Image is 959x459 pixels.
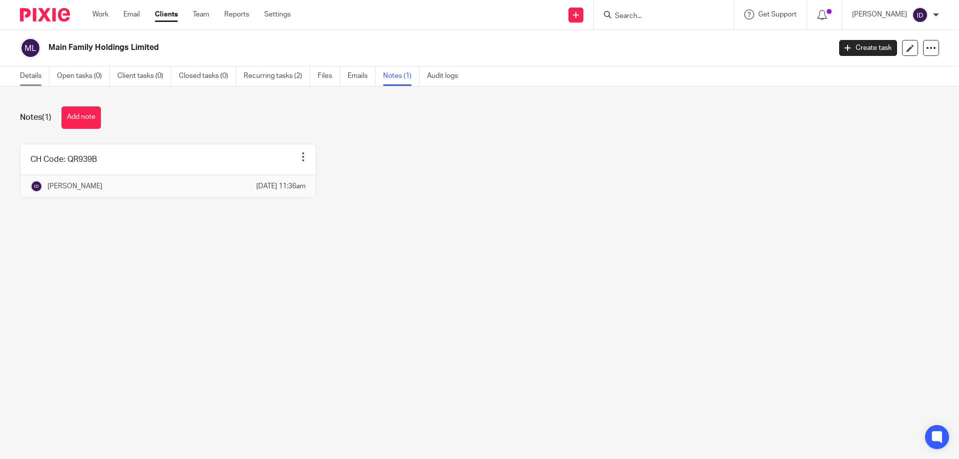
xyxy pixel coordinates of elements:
[20,66,49,86] a: Details
[264,9,291,19] a: Settings
[30,180,42,192] img: svg%3E
[348,66,376,86] a: Emails
[92,9,108,19] a: Work
[42,113,51,121] span: (1)
[48,42,669,53] h2: Main Family Holdings Limited
[20,8,70,21] img: Pixie
[244,66,310,86] a: Recurring tasks (2)
[256,181,306,191] p: [DATE] 11:36am
[20,112,51,123] h1: Notes
[912,7,928,23] img: svg%3E
[179,66,236,86] a: Closed tasks (0)
[758,11,797,18] span: Get Support
[57,66,110,86] a: Open tasks (0)
[614,12,704,21] input: Search
[224,9,249,19] a: Reports
[47,181,102,191] p: [PERSON_NAME]
[61,106,101,129] button: Add note
[318,66,340,86] a: Files
[155,9,178,19] a: Clients
[852,9,907,19] p: [PERSON_NAME]
[20,37,41,58] img: svg%3E
[123,9,140,19] a: Email
[193,9,209,19] a: Team
[117,66,171,86] a: Client tasks (0)
[383,66,420,86] a: Notes (1)
[839,40,897,56] a: Create task
[427,66,466,86] a: Audit logs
